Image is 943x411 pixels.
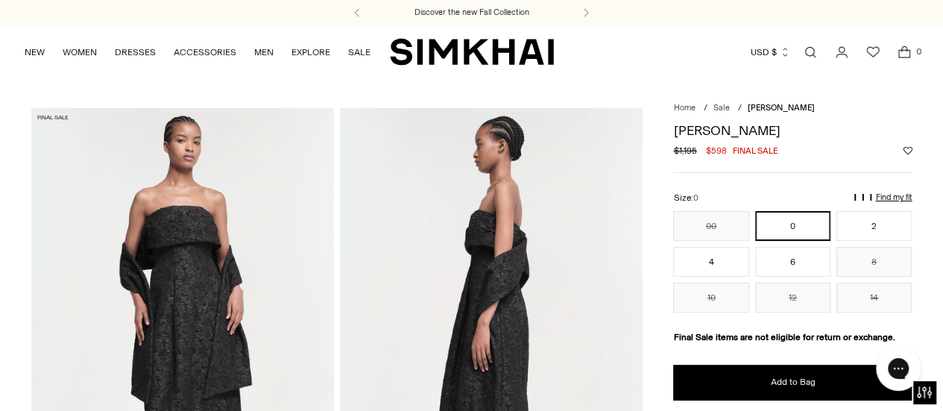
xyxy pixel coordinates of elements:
span: $598 [705,144,726,157]
span: 0 [912,45,925,58]
span: [PERSON_NAME] [747,103,814,113]
label: Size: [673,191,698,205]
a: WOMEN [63,36,97,69]
a: SIMKHAI [390,37,554,66]
button: 4 [673,247,748,277]
iframe: Sign Up via Text for Offers [12,354,150,399]
a: DRESSES [115,36,156,69]
a: Discover the new Fall Collection [414,7,529,19]
button: 0 [755,211,830,241]
button: 6 [755,247,830,277]
a: Home [673,103,695,113]
button: 00 [673,211,748,241]
button: 8 [836,247,912,277]
button: 2 [836,211,912,241]
button: Add to Bag [673,365,912,401]
s: $1,195 [673,144,696,157]
button: 14 [836,283,912,313]
a: Go to the account page [827,37,857,67]
div: / [737,102,741,115]
h1: [PERSON_NAME] [673,124,912,137]
a: SALE [348,36,370,69]
button: 12 [755,283,830,313]
button: Add to Wishlist [903,146,912,155]
a: Open cart modal [889,37,919,67]
a: MEN [254,36,274,69]
span: Add to Bag [770,376,815,389]
div: / [703,102,707,115]
a: Wishlist [858,37,888,67]
a: Open search modal [795,37,825,67]
a: Sale [713,103,729,113]
iframe: Gorgias live chat messenger [868,341,928,396]
strong: Final Sale items are not eligible for return or exchange. [673,332,895,342]
a: EXPLORE [291,36,330,69]
a: ACCESSORIES [174,36,236,69]
span: 0 [693,193,698,203]
nav: breadcrumbs [673,102,912,115]
a: NEW [25,36,45,69]
button: USD $ [751,36,790,69]
button: 10 [673,283,748,313]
